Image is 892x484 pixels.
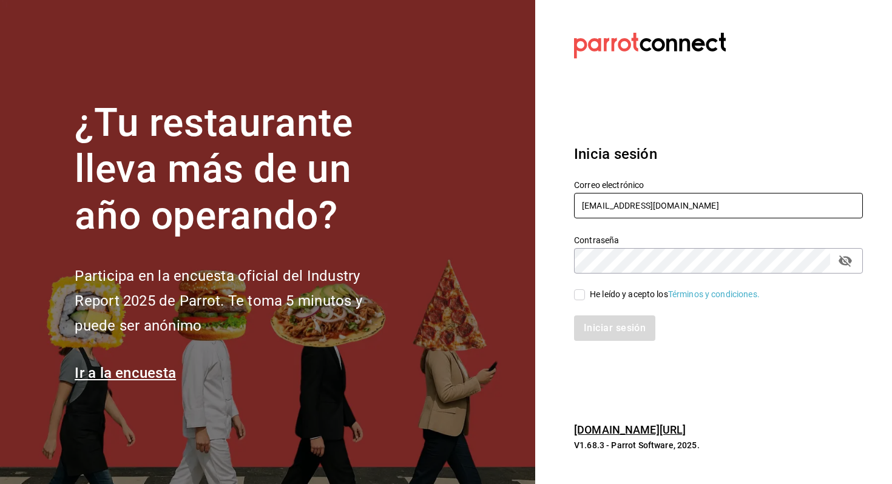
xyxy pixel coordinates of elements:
a: [DOMAIN_NAME][URL] [574,423,686,436]
h2: Participa en la encuesta oficial del Industry Report 2025 de Parrot. Te toma 5 minutos y puede se... [75,264,402,338]
label: Correo electrónico [574,180,863,189]
p: V1.68.3 - Parrot Software, 2025. [574,439,863,451]
a: Términos y condiciones. [668,289,760,299]
button: passwordField [835,250,856,271]
label: Contraseña [574,235,863,244]
h1: ¿Tu restaurante lleva más de un año operando? [75,100,402,240]
input: Ingresa tu correo electrónico [574,193,863,218]
div: He leído y acepto los [590,288,760,301]
a: Ir a la encuesta [75,365,176,381]
h3: Inicia sesión [574,143,863,165]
